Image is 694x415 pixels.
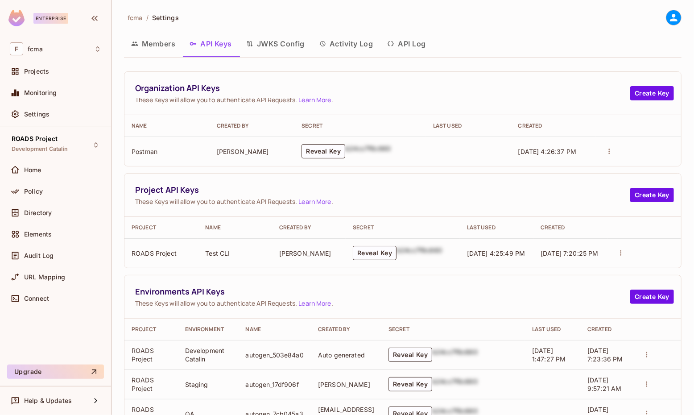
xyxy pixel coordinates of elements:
[132,224,191,231] div: Project
[532,347,566,363] span: [DATE] 1:47:27 PM
[24,397,72,404] span: Help & Updates
[135,299,630,307] span: These Keys will allow you to authenticate API Requests. .
[24,231,52,238] span: Elements
[128,13,143,22] span: fcma
[467,249,525,257] span: [DATE] 4:25:49 PM
[311,369,381,399] td: [PERSON_NAME]
[135,184,630,195] span: Project API Keys
[8,10,25,26] img: SReyMgAAAABJRU5ErkJggg==
[279,224,339,231] div: Created By
[541,249,599,257] span: [DATE] 7:20:25 PM
[630,86,674,100] button: Create Key
[210,137,295,166] td: [PERSON_NAME]
[245,326,303,333] div: Name
[132,326,171,333] div: Project
[24,166,41,174] span: Home
[205,224,264,231] div: Name
[24,209,52,216] span: Directory
[587,347,623,363] span: [DATE] 7:23:36 PM
[124,238,198,268] td: ROADS Project
[28,46,43,53] span: Workspace: fcma
[24,188,43,195] span: Policy
[302,122,419,129] div: Secret
[388,377,432,391] button: Reveal Key
[217,122,288,129] div: Created By
[238,369,310,399] td: autogen_17df906f
[24,89,57,96] span: Monitoring
[302,144,345,158] button: Reveal Key
[311,340,381,369] td: Auto generated
[185,326,231,333] div: Environment
[10,42,23,55] span: F
[146,13,149,22] li: /
[298,95,331,104] a: Learn More
[630,188,674,202] button: Create Key
[587,376,622,392] span: [DATE] 9:57:21 AM
[432,348,478,362] div: b24cc7f8c660
[318,326,374,333] div: Created By
[312,33,380,55] button: Activity Log
[124,33,182,55] button: Members
[132,122,202,129] div: Name
[397,246,442,260] div: b24cc7f8c660
[7,365,104,379] button: Upgrade
[603,145,616,158] button: actions
[135,197,630,206] span: These Keys will allow you to authenticate API Requests. .
[587,326,626,333] div: Created
[124,340,178,369] td: ROADS Project
[518,122,589,129] div: Created
[432,377,478,391] div: b24cc7f8c660
[12,145,68,153] span: Development Catalin
[152,13,179,22] span: Settings
[24,295,49,302] span: Connect
[24,68,49,75] span: Projects
[178,340,239,369] td: Development Catalin
[433,122,504,129] div: Last Used
[353,246,397,260] button: Reveal Key
[345,144,391,158] div: b24cc7f8c660
[388,326,518,333] div: Secret
[182,33,239,55] button: API Keys
[298,299,331,307] a: Learn More
[24,111,50,118] span: Settings
[615,247,627,259] button: actions
[198,238,272,268] td: Test CLI
[135,83,630,94] span: Organization API Keys
[135,286,630,297] span: Environments API Keys
[33,13,68,24] div: Enterprise
[239,33,312,55] button: JWKS Config
[630,290,674,304] button: Create Key
[124,369,178,399] td: ROADS Project
[518,148,577,155] span: [DATE] 4:26:37 PM
[24,274,66,281] span: URL Mapping
[353,224,453,231] div: Secret
[238,340,310,369] td: autogen_503e84a0
[272,238,346,268] td: [PERSON_NAME]
[541,224,600,231] div: Created
[380,33,433,55] button: API Log
[388,348,432,362] button: Reveal Key
[640,378,653,390] button: actions
[12,135,58,142] span: ROADS Project
[24,252,54,259] span: Audit Log
[467,224,526,231] div: Last Used
[640,349,653,361] button: actions
[124,137,210,166] td: Postman
[135,95,630,104] span: These Keys will allow you to authenticate API Requests. .
[532,326,573,333] div: Last Used
[178,369,239,399] td: Staging
[298,197,331,206] a: Learn More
